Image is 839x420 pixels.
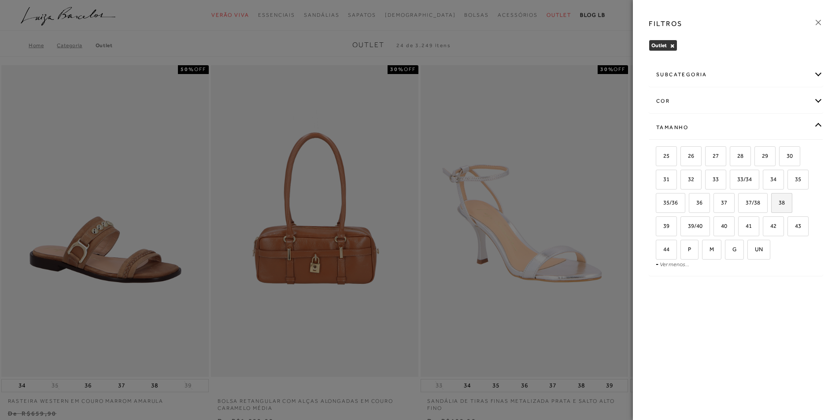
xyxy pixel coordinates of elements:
[681,246,691,253] span: P
[649,89,823,113] div: cor
[788,176,801,182] span: 35
[737,200,746,208] input: 37/38
[706,176,719,182] span: 33
[786,176,795,185] input: 35
[724,246,732,255] input: G
[679,176,688,185] input: 32
[728,153,737,162] input: 28
[657,246,669,253] span: 44
[764,176,776,182] span: 34
[739,223,752,229] span: 41
[764,223,776,229] span: 42
[651,42,667,48] span: Outlet
[701,246,710,255] input: M
[712,200,721,208] input: 37
[786,223,795,232] input: 43
[657,199,678,206] span: 35/36
[704,176,713,185] input: 33
[654,200,663,208] input: 35/36
[761,176,770,185] input: 34
[703,246,714,253] span: M
[657,223,669,229] span: 39
[679,223,688,232] input: 39/40
[780,152,793,159] span: 30
[657,152,669,159] span: 25
[712,223,721,232] input: 40
[726,246,736,253] span: G
[739,199,760,206] span: 37/38
[681,152,694,159] span: 26
[654,223,663,232] input: 39
[649,19,683,29] h3: FILTROS
[731,176,752,182] span: 33/34
[649,116,823,139] div: Tamanho
[746,246,755,255] input: UN
[770,200,779,208] input: 38
[670,43,675,49] button: Outlet Close
[690,199,702,206] span: 36
[748,246,763,253] span: UN
[714,223,727,229] span: 40
[761,223,770,232] input: 42
[706,152,719,159] span: 27
[687,200,696,208] input: 36
[654,176,663,185] input: 31
[788,223,801,229] span: 43
[649,63,823,86] div: subcategoria
[654,246,663,255] input: 44
[728,176,737,185] input: 33/34
[679,153,688,162] input: 26
[660,261,689,268] a: Ver menos...
[714,199,727,206] span: 37
[772,199,785,206] span: 38
[731,152,743,159] span: 28
[679,246,688,255] input: P
[753,153,762,162] input: 29
[681,176,694,182] span: 32
[704,153,713,162] input: 27
[681,223,702,229] span: 39/40
[778,153,787,162] input: 30
[654,153,663,162] input: 25
[737,223,746,232] input: 41
[656,260,658,268] span: -
[755,152,768,159] span: 29
[657,176,669,182] span: 31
